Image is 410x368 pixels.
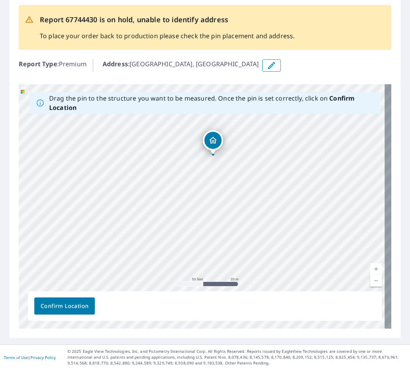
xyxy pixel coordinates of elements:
a: Current Level 19, Zoom In [370,263,382,275]
p: Report 67744430 is on hold, unable to identify address [40,14,295,25]
div: Dropped pin, building 1, Residential property, Walnut Ave Country Club Hills, IL 60478 [203,130,223,154]
p: Drag the pin to the structure you want to be measured. Once the pin is set correctly, click on [49,94,374,112]
p: : [GEOGRAPHIC_DATA], [GEOGRAPHIC_DATA] [103,59,259,72]
p: To place your order back to production please check the pin placement and address. [40,31,295,41]
a: Terms of Use [4,355,28,360]
button: Confirm Location [34,297,95,315]
p: : Premium [19,59,87,72]
b: Address [103,60,128,68]
p: | [4,355,56,360]
p: © 2025 Eagle View Technologies, Inc. and Pictometry International Corp. All Rights Reserved. Repo... [67,349,406,366]
a: Current Level 19, Zoom Out [370,275,382,287]
span: Confirm Location [41,301,89,311]
a: Privacy Policy [30,355,56,360]
b: Report Type [19,60,57,68]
